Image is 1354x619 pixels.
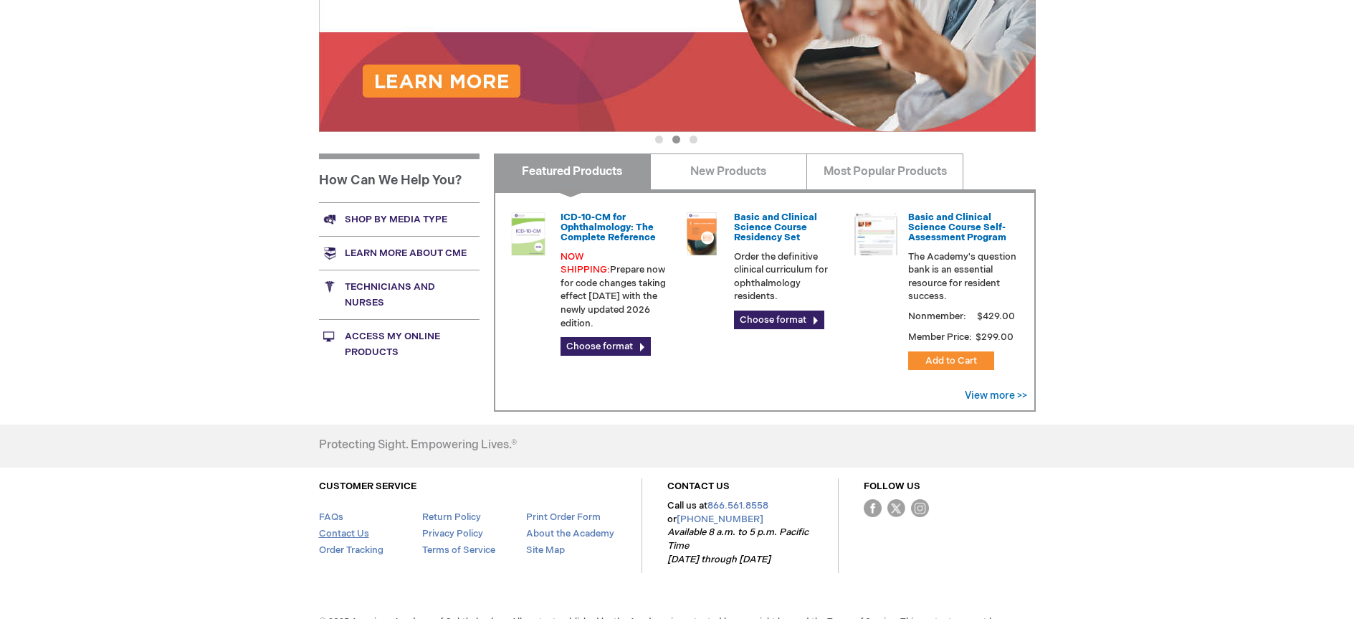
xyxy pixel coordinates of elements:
[734,250,843,303] p: Order the definitive clinical curriculum for ophthalmology residents.
[319,511,343,523] a: FAQs
[864,499,882,517] img: Facebook
[526,528,614,539] a: About the Academy
[690,136,697,143] button: 3 of 3
[319,544,383,556] a: Order Tracking
[965,389,1027,402] a: View more >>
[908,351,994,370] button: Add to Cart
[507,212,550,255] img: 0120008u_42.png
[422,528,483,539] a: Privacy Policy
[319,202,480,236] a: Shop by media type
[319,319,480,369] a: Access My Online Products
[526,511,601,523] a: Print Order Form
[908,331,972,343] strong: Member Price:
[680,212,723,255] img: 02850963u_47.png
[677,514,763,525] a: [PHONE_NUMBER]
[319,439,517,452] h4: Protecting Sight. Empowering Lives.®
[908,308,966,326] strong: Nonmember:
[864,481,920,492] a: FOLLOW US
[650,153,807,189] a: New Products
[911,499,929,517] img: instagram
[974,331,1016,343] span: $299.00
[707,500,768,511] a: 866.561.8558
[319,528,369,539] a: Contact Us
[667,499,813,566] p: Call us at or
[854,212,897,255] img: bcscself_20.jpg
[561,251,610,276] font: NOW SHIPPING:
[319,270,480,319] a: Technicians and nurses
[925,355,977,367] span: Add to Cart
[667,526,809,564] em: Available 8 a.m. to 5 p.m. Pacific Time [DATE] through [DATE]
[422,511,481,523] a: Return Policy
[908,212,1006,244] a: Basic and Clinical Science Course Self-Assessment Program
[561,212,656,244] a: ICD-10-CM for Ophthalmology: The Complete Reference
[655,136,663,143] button: 1 of 3
[667,481,730,492] a: CONTACT US
[319,481,416,492] a: CUSTOMER SERVICE
[526,544,565,556] a: Site Map
[319,153,480,202] h1: How Can We Help You?
[887,499,905,517] img: Twitter
[908,250,1017,303] p: The Academy's question bank is an essential resource for resident success.
[806,153,963,189] a: Most Popular Products
[319,236,480,270] a: Learn more about CME
[672,136,680,143] button: 2 of 3
[561,337,651,356] a: Choose format
[734,212,817,244] a: Basic and Clinical Science Course Residency Set
[975,311,1017,322] span: $429.00
[734,311,824,329] a: Choose format
[561,250,669,330] p: Prepare now for code changes taking effect [DATE] with the newly updated 2026 edition.
[494,153,651,189] a: Featured Products
[422,544,495,556] a: Terms of Service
